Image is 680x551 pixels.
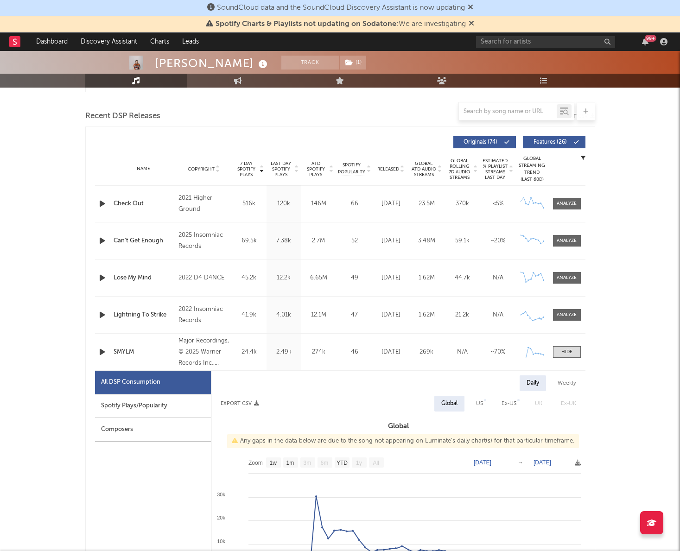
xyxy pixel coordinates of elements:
a: SMYLM [114,348,174,357]
span: Global Rolling 7D Audio Streams [447,158,472,180]
div: [PERSON_NAME] [155,56,270,71]
div: 12.2k [269,273,299,283]
div: N/A [483,273,514,283]
div: 52 [338,236,371,246]
div: 23.5M [411,199,442,209]
div: 44.7k [447,273,478,283]
text: 1m [286,460,294,466]
div: 4.01k [269,310,299,320]
a: Can't Get Enough [114,236,174,246]
button: Track [281,56,339,70]
span: 7 Day Spotify Plays [234,161,259,177]
div: 59.1k [447,236,478,246]
div: 516k [234,199,264,209]
div: 6.65M [304,273,334,283]
div: Major Recordings, © 2025 Warner Records Inc., under exclusive license from Worra Inc. [178,336,229,369]
a: Lightning To Strike [114,310,174,320]
div: 2025 Insomniac Records [178,230,229,252]
div: 45.2k [234,273,264,283]
input: Search by song name or URL [459,108,557,115]
div: 120k [269,199,299,209]
button: (1) [340,56,366,70]
span: Features ( 26 ) [529,139,572,145]
span: Last Day Spotify Plays [269,161,293,177]
a: Leads [176,32,205,51]
span: ATD Spotify Plays [304,161,328,177]
span: Global ATD Audio Streams [411,161,437,177]
div: 12.1M [304,310,334,320]
div: 69.5k [234,236,264,246]
div: [DATE] [375,310,407,320]
div: All DSP Consumption [101,377,160,388]
div: Any gaps in the data below are due to the song not appearing on Luminate's daily chart(s) for tha... [227,434,579,448]
text: → [518,459,523,466]
div: 49 [338,273,371,283]
button: 99+ [642,38,648,45]
span: Dismiss [468,4,473,12]
div: Weekly [551,375,583,391]
div: 66 [338,199,371,209]
div: 2.7M [304,236,334,246]
text: 1w [269,460,277,466]
text: 3m [303,460,311,466]
div: Ex-US [502,398,516,409]
div: 2021 Higher Ground [178,193,229,215]
div: 1.62M [411,310,442,320]
text: 20k [217,515,225,520]
div: 7.38k [269,236,299,246]
span: Originals ( 74 ) [459,139,502,145]
div: Name [114,165,174,172]
a: Discovery Assistant [74,32,144,51]
a: Check Out [114,199,174,209]
div: 99 + [645,35,656,42]
h3: Global [211,421,585,432]
div: Global [441,398,458,409]
span: SoundCloud data and the SoundCloud Discovery Assistant is now updating [217,4,465,12]
span: ( 1 ) [339,56,367,70]
div: 269k [411,348,442,357]
a: Lose My Mind [114,273,174,283]
div: 146M [304,199,334,209]
a: Charts [144,32,176,51]
span: Spotify Popularity [338,162,365,176]
a: Dashboard [30,32,74,51]
div: 41.9k [234,310,264,320]
div: 1.62M [411,273,442,283]
text: 6m [320,460,328,466]
div: <5% [483,199,514,209]
text: 1y [356,460,362,466]
text: 10k [217,538,225,544]
div: Global Streaming Trend (Last 60D) [518,155,546,183]
div: US [476,398,483,409]
div: 370k [447,199,478,209]
input: Search for artists [476,36,615,48]
div: 274k [304,348,334,357]
div: [DATE] [375,348,407,357]
text: [DATE] [474,459,491,466]
div: 21.2k [447,310,478,320]
div: N/A [483,310,514,320]
div: 2022 D4 D4NCE [178,272,229,284]
button: Features(26) [523,136,585,148]
div: Composers [95,418,211,442]
div: ~ 70 % [483,348,514,357]
span: Spotify Charts & Playlists not updating on Sodatone [216,20,396,28]
div: Daily [520,375,546,391]
text: Zoom [248,460,263,466]
span: Copyright [188,166,215,172]
div: 3.48M [411,236,442,246]
div: Spotify Plays/Popularity [95,394,211,418]
div: 2022 Insomniac Records [178,304,229,326]
div: [DATE] [375,273,407,283]
div: 24.4k [234,348,264,357]
span: : We are investigating [216,20,466,28]
button: Originals(74) [453,136,516,148]
text: All [373,460,379,466]
div: N/A [447,348,478,357]
div: [DATE] [375,236,407,246]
